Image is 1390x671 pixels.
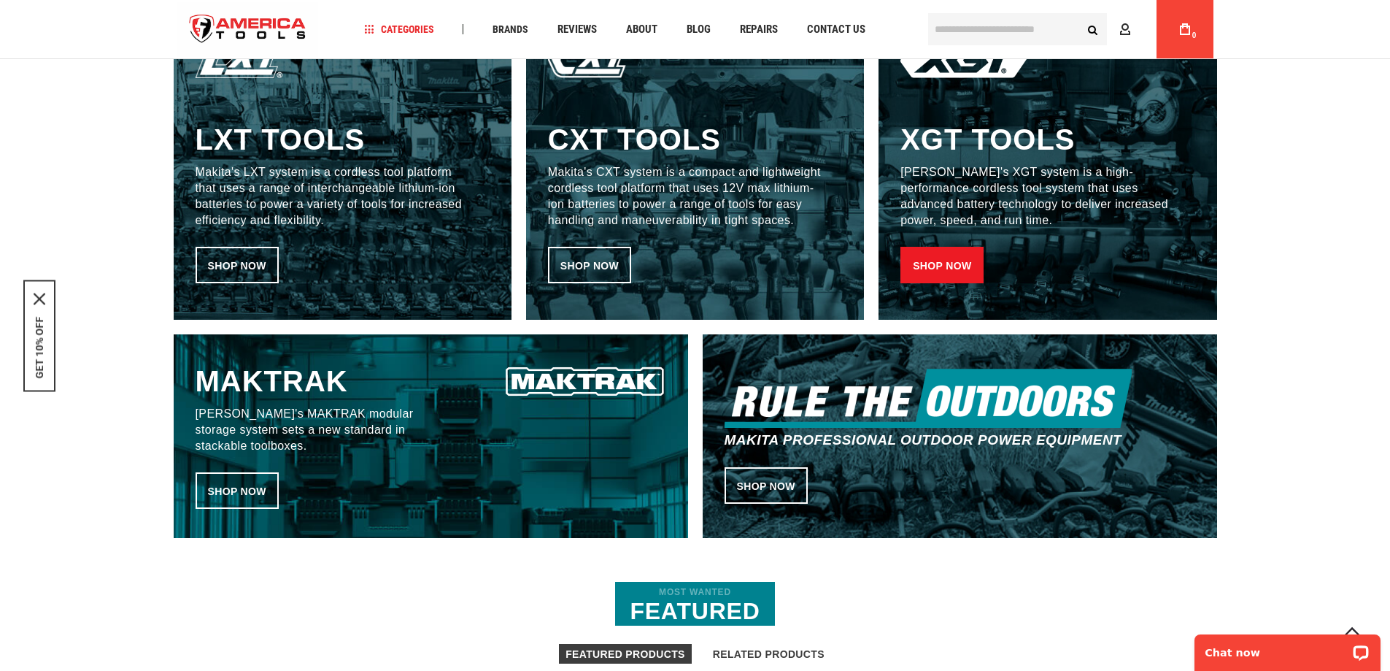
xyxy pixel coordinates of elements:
[34,316,45,378] button: GET 10% OFF
[196,406,439,454] p: [PERSON_NAME]'s MAKTRAK modular storage system sets a new standard in stackable toolboxes.
[34,293,45,304] svg: close icon
[493,24,528,34] span: Brands
[548,42,648,78] img: CXT Tools Icon
[706,644,831,664] a: Related products
[630,587,760,597] span: Most Wanted
[680,20,717,39] a: Blog
[177,2,319,57] img: America Tools
[358,20,441,39] a: Categories
[196,42,286,78] img: LXT Tools Icon
[551,20,603,39] a: Reviews
[740,24,778,35] span: Repairs
[900,122,1075,157] h3: XGT tools
[196,247,279,283] a: Shop now
[177,2,319,57] a: store logo
[900,164,1173,229] p: [PERSON_NAME]'s XGT system is a high-performance cordless tool system that uses advanced battery ...
[548,122,721,157] h3: CXT tools
[486,20,535,39] a: Brands
[196,122,366,157] h3: LXT tools
[548,247,631,283] a: Shop now
[1192,31,1197,39] span: 0
[615,582,774,626] h2: Featured
[725,432,1122,449] h4: Makita professional outdoor power equipment
[807,24,865,35] span: Contact Us
[626,24,657,35] span: About
[548,164,821,229] p: Makita's CXT system is a compact and lightweight cordless tool platform that uses 12V max lithium...
[557,24,597,35] span: Reviews
[364,24,434,34] span: Categories
[619,20,664,39] a: About
[725,369,1132,428] img: Rule The Outdoors Icon
[800,20,872,39] a: Contact Us
[1079,15,1107,43] button: Search
[1185,625,1390,671] iframe: LiveChat chat widget
[196,364,439,399] h3: Maktrak
[687,24,711,35] span: Blog
[196,164,468,229] p: Makita's LXT system is a cordless tool platform that uses a range of interchangeable lithium-ion ...
[733,20,784,39] a: Repairs
[196,472,279,509] a: Shop now
[34,293,45,304] button: Close
[503,364,666,399] img: CXT Tools Icon
[725,467,808,504] a: Shop now
[900,42,1027,78] img: XGT Tools Icon
[900,247,984,283] a: Shop now
[559,644,692,664] a: Featured Products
